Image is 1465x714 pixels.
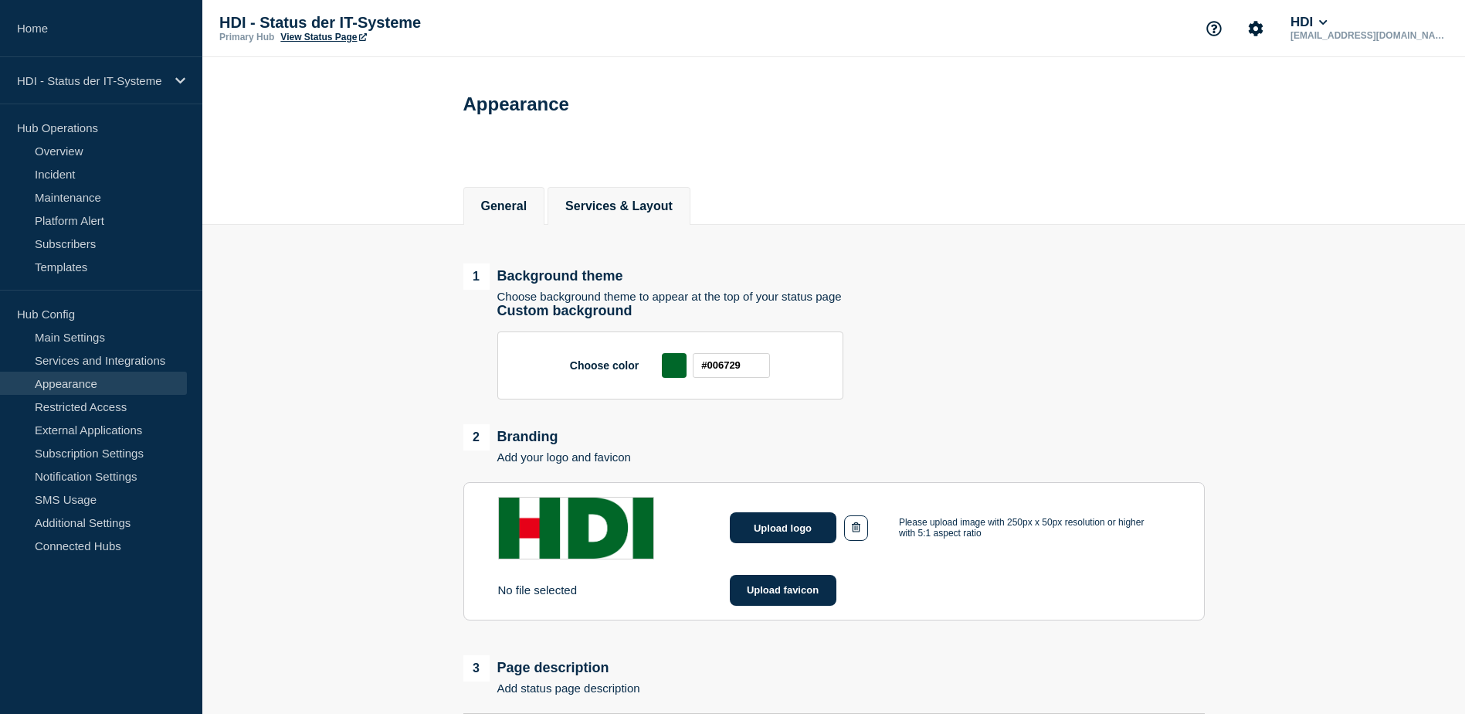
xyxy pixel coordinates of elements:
button: Support [1198,12,1230,45]
button: Services & Layout [565,199,673,213]
div: Branding [463,424,631,450]
a: View Status Page [280,32,366,42]
div: No file selected [498,583,730,597]
h1: Appearance [463,93,569,115]
input: #FFFFFF [693,353,770,378]
div: Page description [463,655,640,682]
p: Custom background [497,303,1205,319]
button: Upload favicon [730,575,836,606]
p: Choose background theme to appear at the top of your status page [497,290,842,303]
span: 3 [463,655,490,682]
button: HDI [1287,15,1331,30]
p: HDI - Status der IT-Systeme [17,74,165,87]
span: 2 [463,424,490,450]
button: Account settings [1239,12,1272,45]
span: 1 [463,263,490,290]
div: Choose color [497,331,843,399]
p: HDI - Status der IT-Systeme [219,14,528,32]
p: Please upload image with 250px x 50px resolution or higher with 5:1 aspect ratio [899,517,1161,539]
p: Add your logo and favicon [497,450,631,464]
p: Primary Hub [219,32,274,42]
button: General [481,199,527,213]
button: Upload logo [730,512,836,543]
p: Add status page description [497,682,640,695]
p: [EMAIL_ADDRESS][DOMAIN_NAME] [1287,30,1448,41]
img: logo [498,497,654,559]
div: Background theme [463,263,842,290]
